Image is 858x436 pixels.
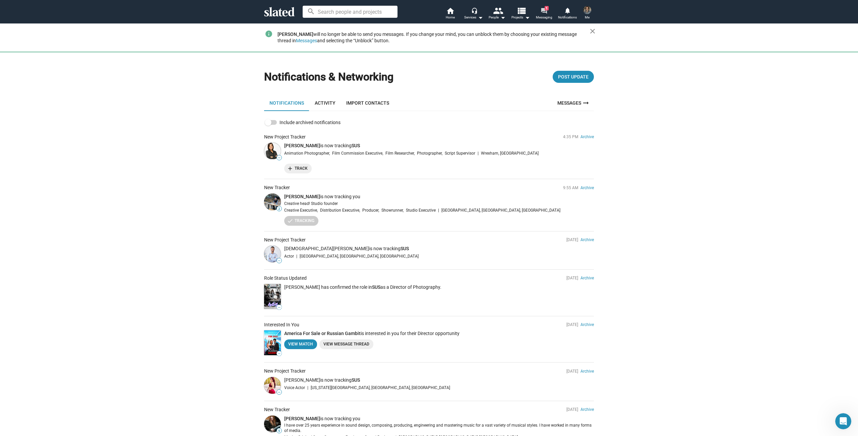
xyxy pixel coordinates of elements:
[566,369,578,374] span: [DATE]
[265,30,273,38] mat-icon: info
[284,246,594,252] p: is now tracking
[566,322,578,327] span: [DATE]
[284,143,320,148] a: [PERSON_NAME]
[516,6,526,15] mat-icon: view_list
[558,13,577,21] span: Notifications
[278,32,313,37] a: [PERSON_NAME]
[264,70,393,84] h1: Notifications & Networking
[566,276,578,280] span: [DATE]
[583,6,591,14] img: Gary Scott
[553,71,594,83] button: Post Update
[264,377,281,394] img: Jessica Sodi
[284,416,594,422] p: is now tracking you
[284,284,594,290] p: [PERSON_NAME] has confirmed the role in as a Director of Photography.
[320,207,360,213] span: Distribution Executive,
[446,7,454,15] mat-icon: home
[264,275,307,281] div: Role Status Updated
[287,165,293,171] mat-icon: add
[489,13,505,21] div: People
[284,385,305,391] span: Voice Actor
[284,330,594,337] p: is interested in you for their Director opportunity
[287,217,293,224] mat-icon: check
[385,150,415,156] span: Film Researcher,
[462,7,485,21] button: Services
[446,13,455,21] span: Home
[585,13,590,21] span: Me
[441,207,560,213] span: [GEOGRAPHIC_DATA], [GEOGRAPHIC_DATA], [GEOGRAPHIC_DATA]
[264,134,306,140] div: New Project Tracker
[284,194,320,199] a: [PERSON_NAME]
[509,7,532,21] button: Projects
[264,143,281,159] img: Charlene White
[545,6,549,10] span: 1
[563,185,578,190] span: 9:55 AM
[580,276,594,280] a: Archive
[303,6,397,18] input: Search people and projects
[280,118,341,126] span: Include archived notifications
[277,207,282,211] span: 2
[277,259,282,263] span: —
[296,38,317,43] a: Messages
[284,246,369,251] span: [DEMOGRAPHIC_DATA][PERSON_NAME]
[401,246,409,251] a: SUS
[417,150,442,156] span: Photographer,
[580,407,594,412] a: Archive
[580,322,594,327] a: Archive
[264,368,306,374] div: New Project Tracker
[481,150,539,156] span: Wrexham, [GEOGRAPHIC_DATA]
[471,7,477,13] mat-icon: headset_mic
[362,207,379,213] span: Producer,
[264,246,281,262] img: Muhammad Albany
[438,207,439,213] span: |
[332,150,383,156] span: Film Commission Executive,
[563,134,578,139] span: 4:35 PM
[564,7,570,13] mat-icon: notifications
[264,194,281,210] a: Francis Manzo 2
[582,99,590,107] mat-icon: arrow_right_alt
[372,284,380,290] a: SUS
[541,7,547,14] mat-icon: forum
[264,416,281,432] img: Mike Hall
[558,71,589,83] span: Post Update
[284,339,317,349] a: View Match
[307,385,308,391] span: |
[553,95,594,111] a: Messages
[284,207,318,213] span: Creative Executive,
[284,423,594,434] p: I have over 25 years experience in sound design, composing, producing, engineering and mastering ...
[580,369,594,374] a: Archive
[381,207,404,213] span: Showrunner,
[438,7,462,21] a: Home
[536,13,552,21] span: Messaging
[341,95,394,111] a: Import Contacts
[478,150,479,156] span: |
[277,352,282,356] span: —
[284,150,330,156] span: Animation Photographer,
[296,253,297,259] span: |
[835,413,851,429] iframe: Intercom live chat
[284,416,320,421] a: [PERSON_NAME]
[284,201,594,207] p: Creative head! Studio founder
[499,13,507,21] mat-icon: arrow_drop_down
[523,13,531,21] mat-icon: arrow_drop_down
[464,13,483,21] div: Services
[264,322,299,328] div: Interested In You
[485,7,509,21] button: People
[311,385,450,391] span: [US_STATE][GEOGRAPHIC_DATA], [GEOGRAPHIC_DATA], [GEOGRAPHIC_DATA]
[264,416,281,432] a: Mike Hall 9
[284,216,318,226] button: Tracking
[511,13,530,21] span: Projects
[284,331,361,336] a: America For Sale or Russian Gambit
[352,377,360,383] a: SUS
[277,156,282,160] span: —
[406,207,436,213] span: Studio Executive
[288,217,314,224] span: Tracking
[284,143,594,149] p: is now tracking
[284,377,320,383] span: [PERSON_NAME]
[566,407,578,412] span: [DATE]
[264,330,281,355] img: America For Sale or Russian Gambit
[589,27,597,35] mat-icon: close
[277,306,282,310] span: —
[264,184,290,191] div: New Tracker
[264,330,281,355] a: —
[277,390,282,394] span: —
